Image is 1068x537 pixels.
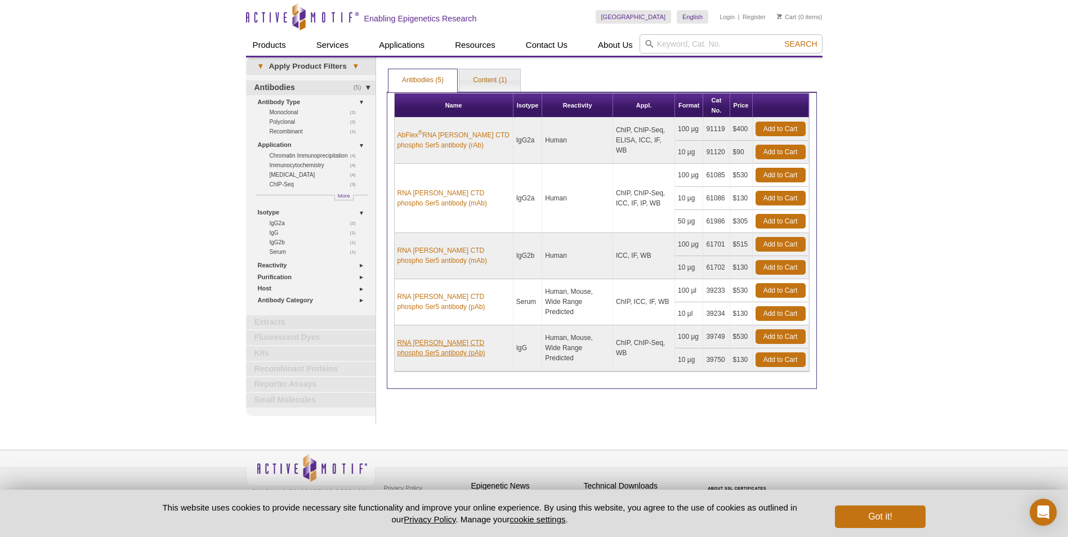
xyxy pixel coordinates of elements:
[350,151,362,160] span: (4)
[471,481,578,491] h4: Epigenetic News
[696,470,781,495] table: Click to Verify - This site chose Symantec SSL for secure e-commerce and confidential communicati...
[730,325,753,348] td: $530
[270,247,362,257] a: (1)Serum
[354,80,368,95] span: (5)
[591,34,640,56] a: About Us
[675,279,703,302] td: 100 µl
[730,93,753,118] th: Price
[513,325,543,372] td: IgG
[334,195,354,200] a: More
[613,118,675,164] td: ChIP, ChIP-Seq, ELISA, ICC, IF, WB
[258,207,369,218] a: Isotype
[270,170,362,180] a: (4)[MEDICAL_DATA]
[513,118,543,164] td: IgG2a
[584,481,691,491] h4: Technical Downloads
[720,13,735,21] a: Login
[756,306,806,321] a: Add to Cart
[703,279,730,302] td: 39233
[246,57,376,75] a: ▾Apply Product Filters▾
[395,93,513,118] th: Name
[542,118,613,164] td: Human
[703,256,730,279] td: 61702
[513,93,543,118] th: Isotype
[246,34,293,56] a: Products
[270,151,362,160] a: (4)Chromatin Immunoprecipitation
[677,10,708,24] a: English
[397,245,510,266] a: RNA [PERSON_NAME] CTD phospho Ser5 antibody (mAb)
[350,117,362,127] span: (2)
[756,283,806,298] a: Add to Cart
[640,34,823,53] input: Keyword, Cat. No.
[381,480,425,496] a: Privacy Policy
[270,127,362,136] a: (1)Recombinant
[513,164,543,233] td: IgG2a
[397,338,510,358] a: RNA [PERSON_NAME] CTD phospho Ser5 antibody (pAb)
[388,69,457,92] a: Antibodies (5)
[246,362,376,377] a: Recombinant Proteins
[513,279,543,325] td: Serum
[675,187,703,210] td: 10 µg
[310,34,356,56] a: Services
[703,93,730,118] th: Cat No.
[756,260,806,275] a: Add to Cart
[703,187,730,210] td: 61086
[258,259,369,271] a: Reactivity
[781,39,820,49] button: Search
[258,96,369,108] a: Antibody Type
[730,279,753,302] td: $530
[703,141,730,164] td: 91120
[777,13,797,21] a: Cart
[756,237,806,252] a: Add to Cart
[542,279,613,325] td: Human, Mouse, Wide Range Predicted
[1030,499,1057,526] div: Open Intercom Messenger
[784,39,817,48] span: Search
[613,325,675,372] td: ChIP, ChIP-Seq, WB
[418,129,422,136] sup: ®
[513,233,543,279] td: IgG2b
[756,352,806,367] a: Add to Cart
[756,168,806,182] a: Add to Cart
[246,330,376,345] a: Fluorescent Dyes
[350,170,362,180] span: (4)
[730,141,753,164] td: $90
[270,228,362,238] a: (1)IgG
[730,210,753,233] td: $305
[675,325,703,348] td: 100 µg
[703,302,730,325] td: 39234
[730,233,753,256] td: $515
[542,233,613,279] td: Human
[338,191,350,200] span: More
[372,34,431,56] a: Applications
[350,238,362,247] span: (1)
[350,218,362,228] span: (2)
[542,325,613,372] td: Human, Mouse, Wide Range Predicted
[246,80,376,95] a: (5)Antibodies
[675,256,703,279] td: 10 µg
[613,164,675,233] td: ChIP, ChIP-Seq, ICC, IF, IP, WB
[756,329,806,344] a: Add to Cart
[270,108,362,117] a: (2)Monoclonal
[270,180,362,189] a: (3)ChIP-Seq
[350,108,362,117] span: (2)
[835,505,925,528] button: Got it!
[675,210,703,233] td: 50 µg
[258,294,369,306] a: Antibody Category
[730,187,753,210] td: $130
[143,502,817,525] p: This website uses cookies to provide necessary site functionality and improve your online experie...
[252,61,269,71] span: ▾
[350,180,362,189] span: (3)
[246,393,376,408] a: Small Molecules
[708,486,766,490] a: ABOUT SSL CERTIFICATES
[596,10,672,24] a: [GEOGRAPHIC_DATA]
[777,10,823,24] li: (0 items)
[347,61,364,71] span: ▾
[459,69,520,92] a: Content (1)
[613,93,675,118] th: Appl.
[613,279,675,325] td: ChIP, ICC, IF, WB
[510,514,565,524] button: cookie settings
[350,127,362,136] span: (1)
[258,139,369,151] a: Application
[756,145,806,159] a: Add to Cart
[258,283,369,294] a: Host
[730,302,753,325] td: $130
